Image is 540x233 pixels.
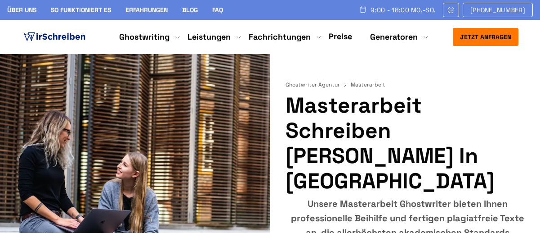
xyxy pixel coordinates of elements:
a: Preise [329,31,352,41]
button: Jetzt anfragen [453,28,518,46]
a: Fachrichtungen [249,32,311,42]
h1: Masterarbeit Schreiben [PERSON_NAME] in [GEOGRAPHIC_DATA] [286,93,529,194]
span: 9:00 - 18:00 Mo.-So. [370,6,436,14]
a: So funktioniert es [51,6,111,14]
a: Generatoren [370,32,418,42]
img: logo ghostwriter-österreich [22,30,87,44]
img: Schedule [359,6,367,13]
a: FAQ [212,6,223,14]
a: Leistungen [187,32,231,42]
a: [PHONE_NUMBER] [463,3,533,17]
a: Ghostwriting [119,32,170,42]
a: Blog [182,6,198,14]
img: Email [447,6,455,14]
span: [PHONE_NUMBER] [470,6,525,14]
a: Erfahrungen [125,6,168,14]
a: Über uns [7,6,36,14]
a: Ghostwriter Agentur [286,81,349,88]
span: Masterarbeit [351,81,385,88]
